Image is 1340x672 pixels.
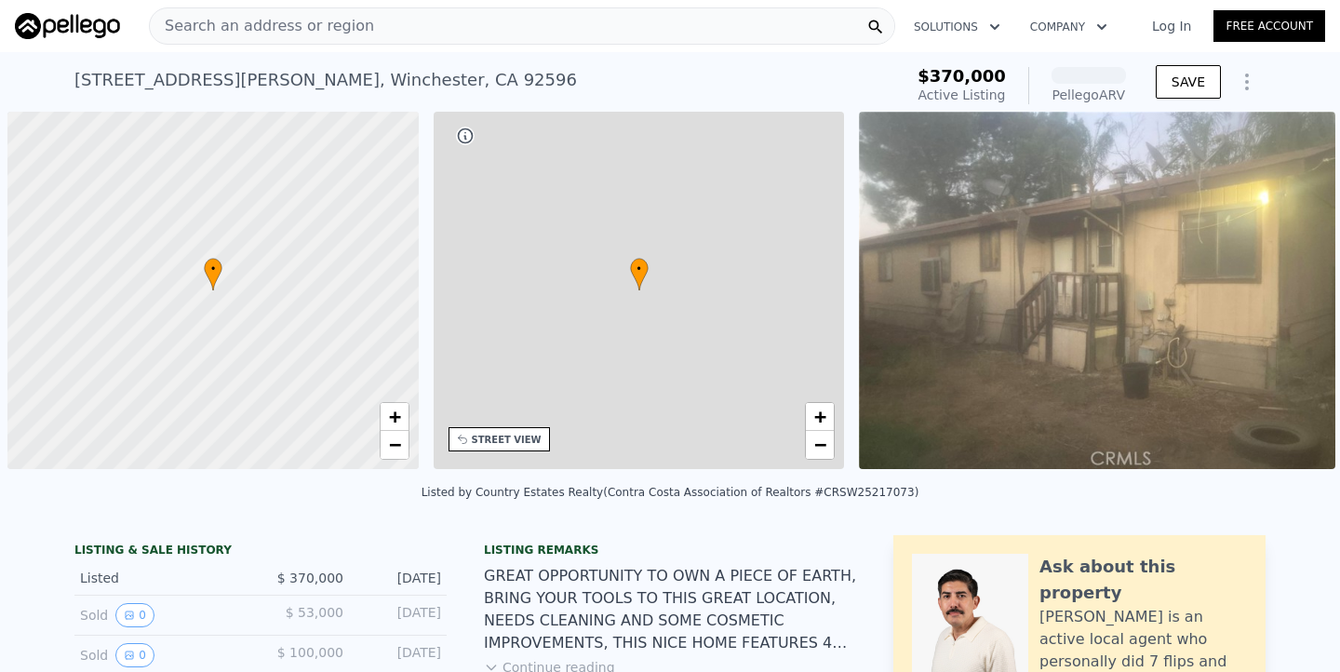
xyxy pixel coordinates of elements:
[814,433,826,456] span: −
[484,543,856,558] div: Listing remarks
[80,643,246,667] div: Sold
[381,431,409,459] a: Zoom out
[74,67,577,93] div: [STREET_ADDRESS][PERSON_NAME] , Winchester , CA 92596
[15,13,120,39] img: Pellego
[1039,554,1247,606] div: Ask about this property
[74,543,447,561] div: LISTING & SALE HISTORY
[1213,10,1325,42] a: Free Account
[358,603,441,627] div: [DATE]
[1052,86,1126,104] div: Pellego ARV
[388,433,400,456] span: −
[115,603,154,627] button: View historical data
[204,261,222,277] span: •
[80,569,246,587] div: Listed
[1130,17,1213,35] a: Log In
[388,405,400,428] span: +
[814,405,826,428] span: +
[381,403,409,431] a: Zoom in
[115,643,154,667] button: View historical data
[484,565,856,654] div: GREAT OPPORTUNITY TO OWN A PIECE OF EARTH, BRING YOUR TOOLS TO THIS GREAT LOCATION, NEEDS CLEANIN...
[1156,65,1221,99] button: SAVE
[1228,63,1266,101] button: Show Options
[918,87,1006,102] span: Active Listing
[630,261,649,277] span: •
[422,486,919,499] div: Listed by Country Estates Realty (Contra Costa Association of Realtors #CRSW25217073)
[806,431,834,459] a: Zoom out
[358,569,441,587] div: [DATE]
[899,10,1015,44] button: Solutions
[472,433,542,447] div: STREET VIEW
[630,258,649,290] div: •
[80,603,246,627] div: Sold
[859,112,1335,469] img: Sale: 169679741 Parcel: 26010070
[204,258,222,290] div: •
[1015,10,1122,44] button: Company
[277,645,343,660] span: $ 100,000
[277,571,343,585] span: $ 370,000
[918,66,1006,86] span: $370,000
[806,403,834,431] a: Zoom in
[286,605,343,620] span: $ 53,000
[358,643,441,667] div: [DATE]
[150,15,374,37] span: Search an address or region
